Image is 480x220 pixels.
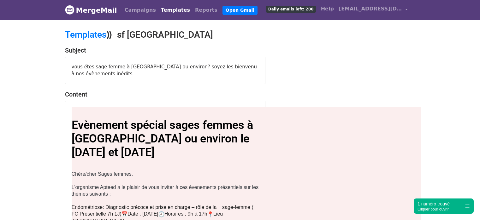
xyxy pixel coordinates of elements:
h4: Subject [65,47,265,54]
span: Endométriose [72,204,103,210]
a: Templates [158,4,193,16]
div: Widget de chat [448,190,480,220]
span: Daily emails left: 200 [266,6,316,13]
a: Campaigns [122,4,158,16]
h4: Content [65,91,265,98]
img: 72.png [158,211,164,217]
p: Chère/cher Sages femmes, [72,171,261,177]
a: Reports [193,4,220,16]
a: Daily emails left: 200 [264,3,318,15]
div: vous étes sage femme à [GEOGRAPHIC_DATA] ou environ? soyez les bienvenu à nos évènements inédits [65,57,265,84]
a: Open Gmail [222,6,258,15]
span: [EMAIL_ADDRESS][DOMAIN_NAME] [339,5,402,13]
p: L'organisme Apteed a le plaisir de vous inviter à ces évenements présentiels sur les thémes suiva... [72,184,261,197]
a: Templates [65,29,106,40]
a: Help [318,3,336,15]
a: [EMAIL_ADDRESS][DOMAIN_NAME] [336,3,410,17]
span: Evènement spécial sages femmes à [GEOGRAPHIC_DATA] ou environ le [DATE] et [DATE] [72,118,253,159]
span: Horaires : 9h à 17h [164,211,207,217]
a: MergeMail [65,3,117,17]
span: : Diagnostic précoce et prise en charge – rôle de la sage-femme ( FC Présentielle 7h 1J) [72,204,253,217]
iframe: Chat Widget [448,190,480,220]
img: 72.png [207,211,213,217]
img: 72.png [121,211,127,217]
span: Date : [DATE] [127,211,158,217]
img: MergeMail logo [65,5,74,15]
h2: ⟫ sf [GEOGRAPHIC_DATA] [65,29,295,40]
